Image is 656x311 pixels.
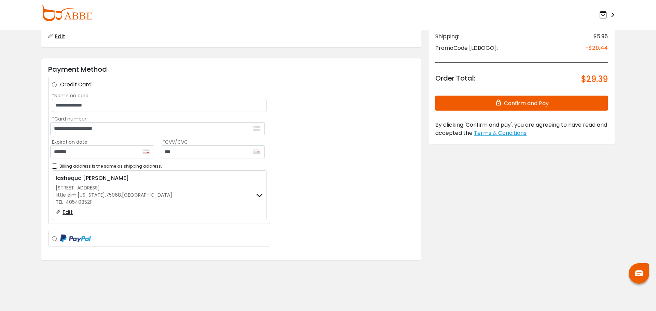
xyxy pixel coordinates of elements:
span: [GEOGRAPHIC_DATA] [122,192,172,199]
div: $5.95 [593,32,608,41]
label: Billing address is the same as shipping address. [52,162,162,170]
img: chat [635,270,643,276]
span: [PERSON_NAME] [83,174,129,182]
img: abbeglasses.com [41,5,92,21]
span: [STREET_ADDRESS] [56,184,100,191]
div: PromoCode [LDBOGO]: [435,44,498,52]
span: lashequa [56,174,82,182]
span: Terms & Conditions [474,129,527,137]
div: , , , [56,192,172,199]
span: little elm [56,192,77,199]
span: Edit [55,32,65,40]
div: Order Total: [435,73,475,85]
label: Credit Card [60,81,266,89]
a: > [599,9,615,21]
div: Shipping: [435,32,459,41]
span: > [609,9,615,21]
img: paypal-logo.png [60,235,91,243]
span: 4054085211 [66,199,93,206]
span: 75068 [106,192,121,199]
label: *Name on card [52,92,266,99]
span: By clicking 'Confirm and pay', you are agreeing to have read and accepted the [435,121,607,137]
div: TEL : [56,199,172,206]
label: *Card number [52,115,266,122]
button: Confirm and Pay [435,96,608,111]
div: -$20.44 [585,44,608,52]
h3: Payment Method [48,65,414,73]
label: Expiration date [52,139,156,145]
div: . [435,121,608,137]
span: Edit [63,208,73,216]
div: $29.39 [581,73,608,85]
span: [US_STATE] [78,192,105,199]
label: *CVV/CVC [163,139,266,145]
